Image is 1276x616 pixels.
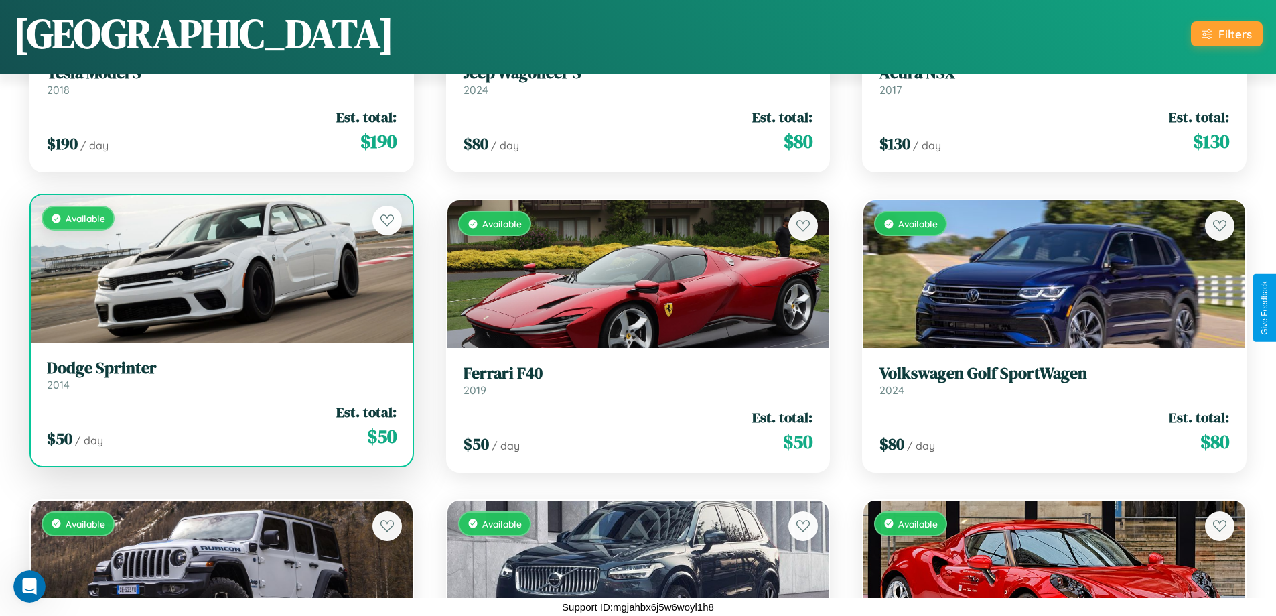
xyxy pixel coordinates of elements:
span: $ 50 [47,428,72,450]
span: / day [492,439,520,452]
span: Available [898,218,938,229]
h3: Ferrari F40 [464,364,813,383]
span: $ 190 [47,133,78,155]
a: Volkswagen Golf SportWagen2024 [879,364,1229,397]
span: $ 80 [879,433,904,455]
a: Jeep Wagoneer S2024 [464,64,813,97]
span: 2017 [879,83,902,97]
span: Est. total: [336,402,397,422]
span: / day [491,139,519,152]
h1: [GEOGRAPHIC_DATA] [13,6,394,61]
span: Est. total: [752,408,812,427]
span: $ 80 [1200,428,1229,455]
button: Filters [1191,21,1263,46]
span: Est. total: [1169,107,1229,127]
span: Est. total: [1169,408,1229,427]
span: 2014 [47,378,70,391]
span: $ 50 [783,428,812,455]
span: / day [913,139,941,152]
h3: Dodge Sprinter [47,359,397,378]
span: Available [66,518,105,530]
span: Available [898,518,938,530]
span: 2024 [464,83,488,97]
span: Available [482,518,522,530]
a: Acura NSX2017 [879,64,1229,97]
span: Est. total: [336,107,397,127]
p: Support ID: mgjahbx6j5w6woyl1h8 [562,598,714,616]
span: 2019 [464,383,486,397]
div: Give Feedback [1260,281,1269,335]
h3: Volkswagen Golf SportWagen [879,364,1229,383]
div: Filters [1218,27,1252,41]
span: $ 50 [367,423,397,450]
span: Available [482,218,522,229]
span: $ 50 [464,433,489,455]
a: Tesla Model S2018 [47,64,397,97]
span: Available [66,212,105,224]
span: $ 80 [464,133,488,155]
span: $ 80 [784,128,812,155]
span: Est. total: [752,107,812,127]
span: / day [907,439,935,452]
span: 2018 [47,83,70,97]
iframe: Intercom live chat [13,570,46,603]
a: Dodge Sprinter2014 [47,359,397,391]
span: 2024 [879,383,904,397]
span: / day [80,139,109,152]
span: $ 190 [360,128,397,155]
span: $ 130 [1193,128,1229,155]
span: / day [75,434,103,447]
span: $ 130 [879,133,910,155]
a: Ferrari F402019 [464,364,813,397]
